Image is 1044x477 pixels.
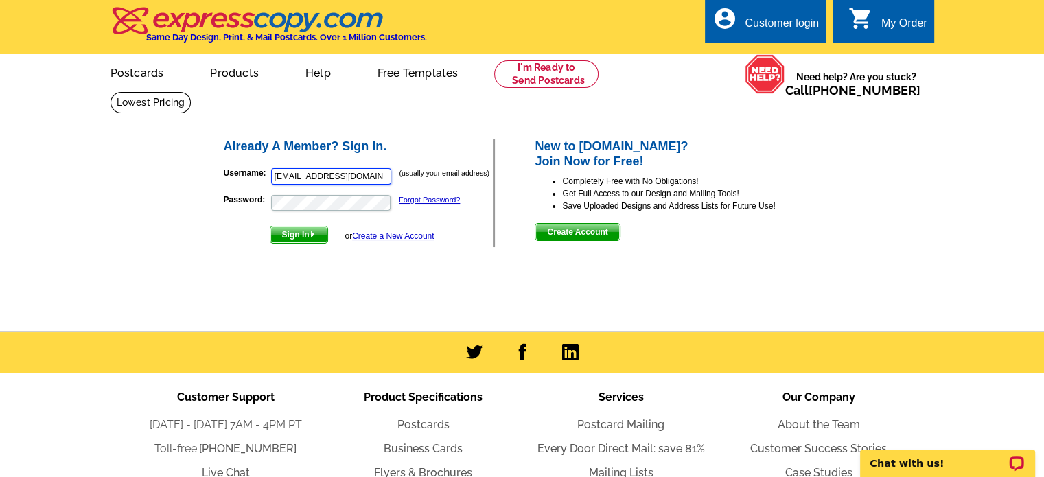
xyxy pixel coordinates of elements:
a: Help [283,56,353,88]
a: Postcards [89,56,186,88]
a: Postcard Mailing [577,418,664,431]
a: Create a New Account [352,231,434,241]
h2: New to [DOMAIN_NAME]? Join Now for Free! [535,139,822,169]
li: Save Uploaded Designs and Address Lists for Future Use! [562,200,822,212]
h2: Already A Member? Sign In. [224,139,494,154]
span: Customer Support [177,391,275,404]
span: Our Company [782,391,855,404]
span: Need help? Are you stuck? [785,70,927,97]
a: [PHONE_NUMBER] [199,442,297,455]
div: Customer login [745,17,819,36]
a: About the Team [778,418,860,431]
span: Sign In [270,226,327,243]
a: Forgot Password? [399,196,460,204]
a: Free Templates [356,56,480,88]
img: help [745,54,785,94]
label: Password: [224,194,270,206]
span: Services [599,391,644,404]
a: [PHONE_NUMBER] [809,83,920,97]
li: Completely Free with No Obligations! [562,175,822,187]
i: shopping_cart [848,6,873,31]
span: Product Specifications [364,391,483,404]
li: Toll-free: [127,441,325,457]
a: Customer Success Stories [750,442,887,455]
span: Call [785,83,920,97]
a: Products [188,56,281,88]
a: Every Door Direct Mail: save 81% [537,442,705,455]
div: or [345,230,434,242]
button: Create Account [535,223,620,241]
img: button-next-arrow-white.png [310,231,316,237]
button: Sign In [270,226,328,244]
iframe: LiveChat chat widget [851,434,1044,477]
div: My Order [881,17,927,36]
a: Postcards [397,418,450,431]
a: Same Day Design, Print, & Mail Postcards. Over 1 Million Customers. [111,16,427,43]
a: Business Cards [384,442,463,455]
small: (usually your email address) [399,169,489,177]
i: account_circle [712,6,736,31]
a: account_circle Customer login [712,15,819,32]
li: [DATE] - [DATE] 7AM - 4PM PT [127,417,325,433]
label: Username: [224,167,270,179]
span: Create Account [535,224,619,240]
a: shopping_cart My Order [848,15,927,32]
li: Get Full Access to our Design and Mailing Tools! [562,187,822,200]
h4: Same Day Design, Print, & Mail Postcards. Over 1 Million Customers. [146,32,427,43]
